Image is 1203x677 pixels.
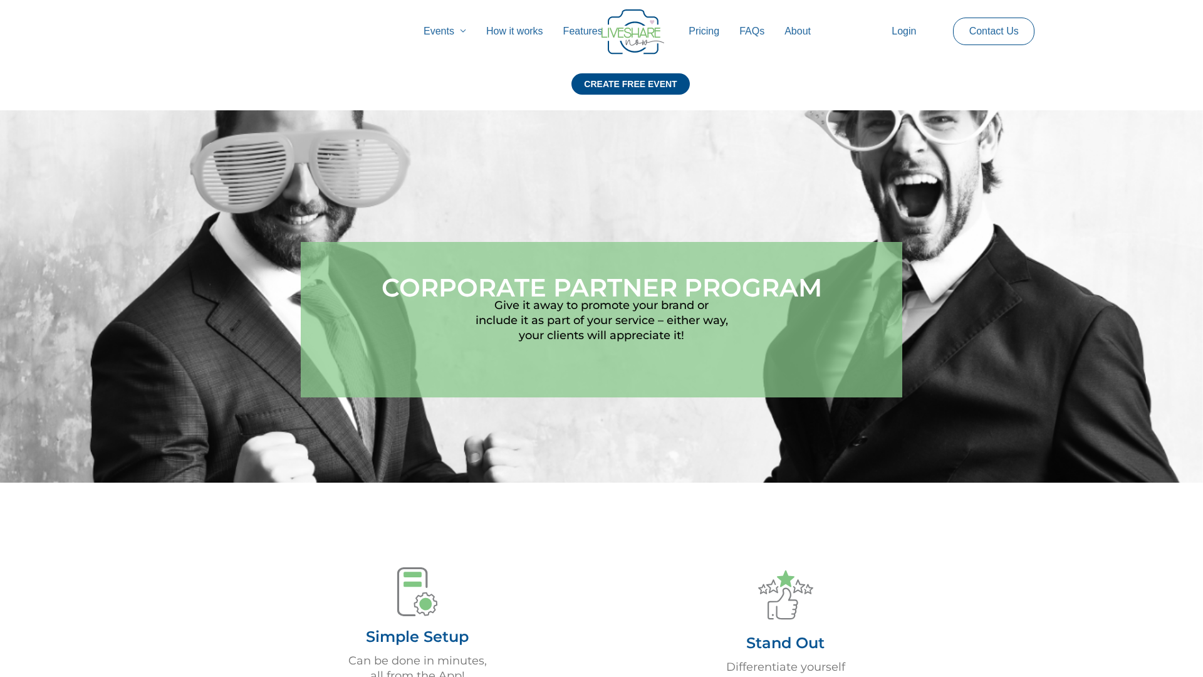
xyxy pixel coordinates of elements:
[571,73,689,95] div: CREATE FREE EVENT
[774,11,821,51] a: About
[414,11,476,51] a: Events
[601,9,664,55] img: Group 14 | Live Photo Slideshow for Events | Create Free Events Album for Any Occasion
[882,11,926,51] a: Login
[571,73,689,110] a: CREATE FREE EVENT
[679,11,729,51] a: Pricing
[416,298,786,343] p: Give it away to promote your brand or include it as part of your service – either way, your clien...
[746,634,825,652] span: Stand Out
[553,11,613,51] a: Features
[959,18,1029,45] a: Contact Us
[729,11,774,51] a: FAQs
[337,278,867,298] h2: CORPORATE PARTNER PROGRAM
[476,11,553,51] a: How it works
[366,627,469,646] span: Simple Setup
[60,11,1143,51] nav: Site Navigation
